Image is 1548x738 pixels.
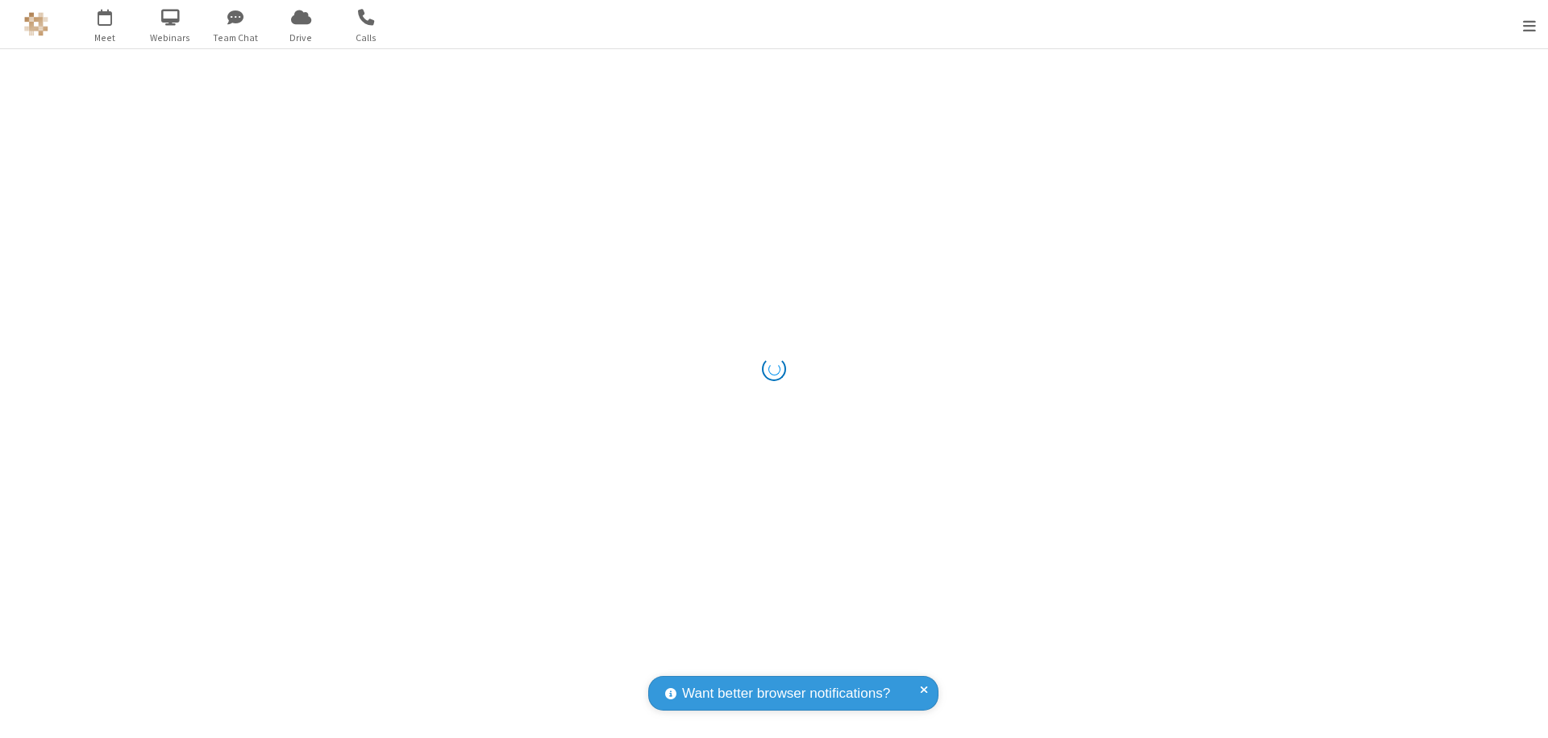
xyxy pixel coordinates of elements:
[140,31,201,45] span: Webinars
[336,31,397,45] span: Calls
[75,31,135,45] span: Meet
[682,683,890,704] span: Want better browser notifications?
[271,31,331,45] span: Drive
[206,31,266,45] span: Team Chat
[24,12,48,36] img: QA Selenium DO NOT DELETE OR CHANGE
